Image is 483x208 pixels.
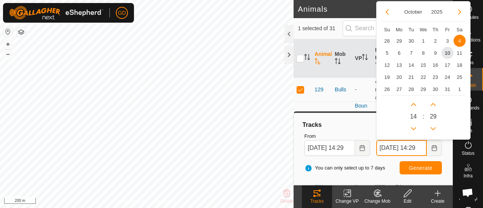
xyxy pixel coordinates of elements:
[454,35,466,47] td: 4
[355,86,357,92] app-display-virtual-paddock-transition: -
[405,35,417,47] span: 30
[393,71,405,83] td: 20
[432,27,438,32] span: Th
[417,47,429,59] span: 8
[335,59,341,65] p-sorticon: Activate to sort
[343,20,434,36] input: Search (S)
[427,140,442,156] button: Choose Date
[417,35,429,47] td: 1
[298,5,437,14] h2: Animals
[302,198,332,205] div: Tracks
[298,25,343,32] span: 1 selected of 31
[372,39,392,78] th: Last Updated
[315,86,323,94] span: 129
[410,112,417,121] span: 14
[463,174,472,178] span: Infra
[405,83,417,95] td: 28
[457,182,478,203] div: Open chat
[381,6,393,18] button: Previous Month
[312,39,332,78] th: Animal
[429,83,441,95] td: 30
[381,59,393,71] span: 12
[429,47,441,59] td: 9
[154,198,176,205] a: Contact Us
[375,79,386,100] span: 10 Oct 2025, 2:24 pm
[408,27,414,32] span: Tu
[454,6,466,18] button: Next Month
[335,86,349,94] div: Bulls
[384,27,390,32] span: Su
[454,59,466,71] td: 18
[375,63,381,69] p-sorticon: Activate to sort
[9,6,103,20] img: Gallagher Logo
[429,71,441,83] td: 23
[461,151,474,156] span: Status
[428,8,446,16] button: Choose Year
[405,71,417,83] span: 21
[409,165,432,171] span: Generate
[454,83,466,95] td: 1
[393,35,405,47] span: 29
[441,59,454,71] td: 17
[408,123,420,135] p-button: Previous Hour
[301,120,445,129] div: Tracks
[395,182,401,188] span: 80
[393,83,405,95] td: 27
[405,47,417,59] td: 7
[381,71,393,83] span: 19
[362,198,392,205] div: Change Mob
[441,83,454,95] td: 31
[423,198,453,205] div: Create
[381,47,393,59] td: 5
[454,47,466,59] td: 11
[393,47,405,59] td: 6
[423,112,424,121] span: :
[381,83,393,95] span: 26
[459,196,477,201] span: Heatmap
[430,112,437,121] span: 29
[355,140,370,156] button: Choose Date
[441,71,454,83] td: 24
[332,39,352,78] th: Mob
[417,59,429,71] td: 15
[355,103,368,156] a: Boundary Whole Farm Paddock
[427,123,439,135] p-button: Previous Minute
[405,59,417,71] td: 14
[429,59,441,71] td: 16
[429,35,441,47] td: 2
[332,198,362,205] div: Change VP
[401,8,425,16] button: Choose Month
[441,35,454,47] td: 3
[381,35,393,47] td: 28
[417,83,429,95] span: 29
[3,49,12,59] button: –
[454,71,466,83] td: 25
[315,59,321,65] p-sorticon: Activate to sort
[445,27,450,32] span: Fr
[118,9,126,17] span: GD
[393,59,405,71] td: 13
[441,47,454,59] td: 10
[352,39,372,78] th: VP
[417,71,429,83] td: 22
